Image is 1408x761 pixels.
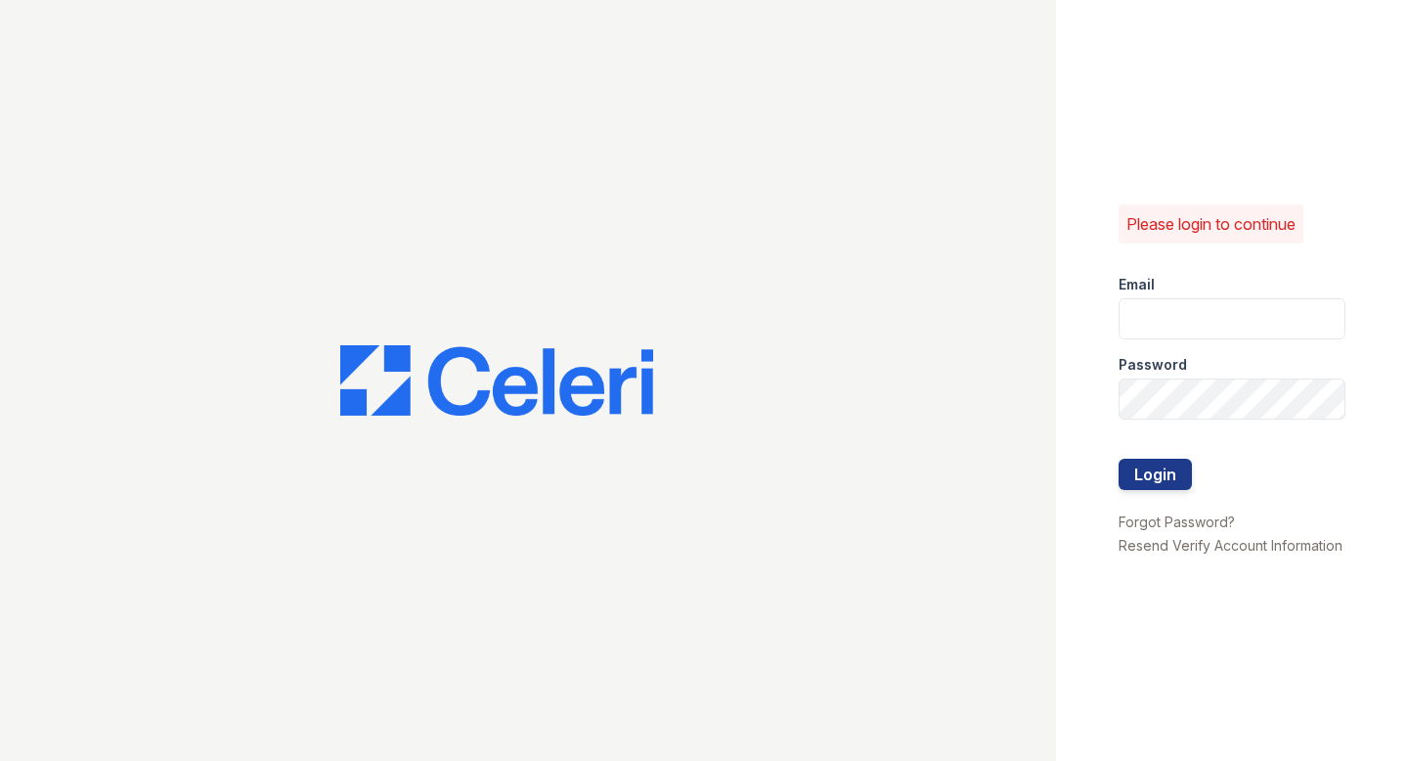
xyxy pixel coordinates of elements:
img: CE_Logo_Blue-a8612792a0a2168367f1c8372b55b34899dd931a85d93a1a3d3e32e68fde9ad4.png [340,345,653,416]
label: Email [1119,275,1155,294]
p: Please login to continue [1126,212,1296,236]
label: Password [1119,355,1187,375]
a: Resend Verify Account Information [1119,537,1342,554]
button: Login [1119,459,1192,490]
a: Forgot Password? [1119,514,1235,530]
